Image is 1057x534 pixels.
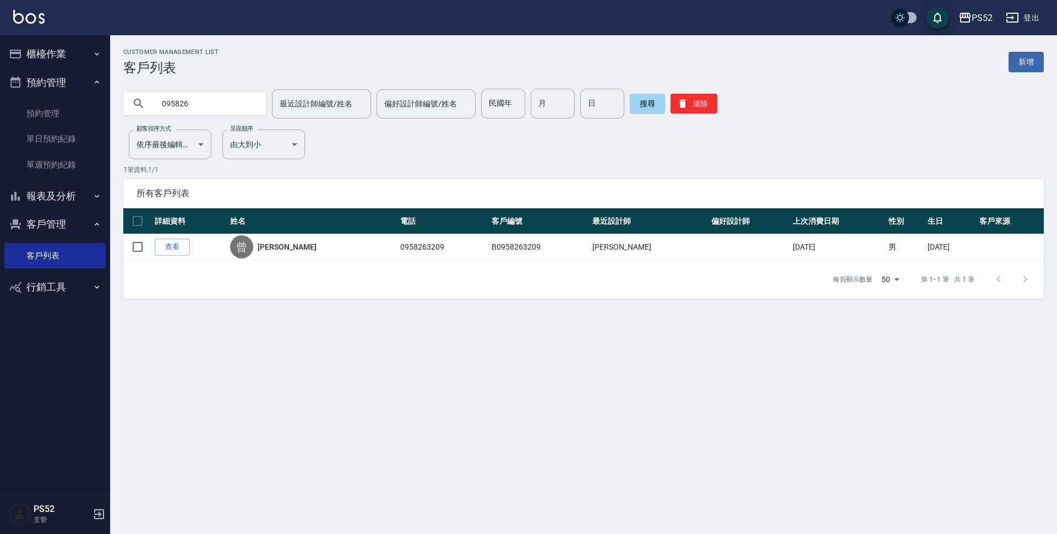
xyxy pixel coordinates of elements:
[230,125,253,133] label: 呈現順序
[1009,52,1044,72] a: 新增
[790,208,886,234] th: 上次消費日期
[489,234,590,260] td: B0958263209
[123,165,1044,175] p: 1 筆資料, 1 / 1
[258,241,316,252] a: [PERSON_NAME]
[489,208,590,234] th: 客戶編號
[9,503,31,525] img: Person
[227,208,397,234] th: 姓名
[972,11,993,25] div: PS52
[137,125,171,133] label: 顧客排序方式
[4,68,106,97] button: 預約管理
[590,234,709,260] td: [PERSON_NAME]
[4,273,106,301] button: 行銷工具
[709,208,790,234] th: 偏好設計師
[155,239,190,256] a: 查看
[630,94,665,114] button: 搜尋
[34,504,90,515] h5: PS52
[921,274,974,284] p: 第 1–1 筆 共 1 筆
[790,234,886,260] td: [DATE]
[34,515,90,525] p: 主管
[4,182,106,211] button: 報表及分析
[877,265,903,294] div: 50
[954,7,997,29] button: PS52
[137,188,1031,199] span: 所有客戶列表
[154,89,258,118] input: 搜尋關鍵字
[833,274,873,284] p: 每頁顯示數量
[4,101,106,126] a: 預約管理
[152,208,227,234] th: 詳細資料
[925,234,977,260] td: [DATE]
[4,210,106,239] button: 客戶管理
[397,208,489,234] th: 電話
[4,243,106,268] a: 客戶列表
[886,208,924,234] th: 性別
[590,208,709,234] th: 最近設計師
[4,126,106,152] a: 單日預約紀錄
[925,208,977,234] th: 生日
[1001,8,1044,28] button: 登出
[13,10,45,24] img: Logo
[886,234,924,260] td: 男
[4,40,106,68] button: 櫃檯作業
[230,235,253,258] div: 曾
[123,48,219,56] h2: Customer Management List
[4,152,106,177] a: 單週預約紀錄
[397,234,489,260] td: 0958263209
[671,94,717,114] button: 清除
[129,130,211,159] div: 依序最後編輯時間
[222,130,305,159] div: 由大到小
[927,7,949,29] button: save
[123,60,219,75] h3: 客戶列表
[977,208,1044,234] th: 客戶來源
